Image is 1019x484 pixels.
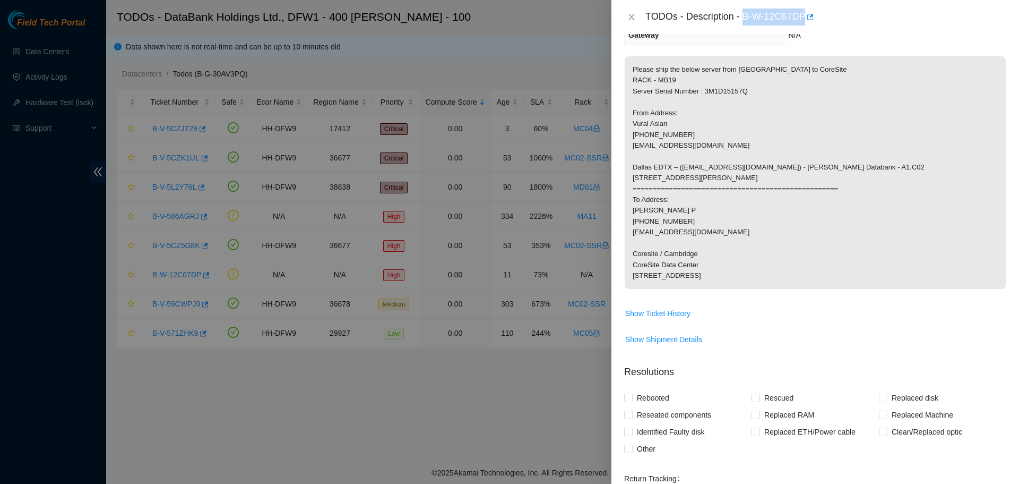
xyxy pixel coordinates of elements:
[887,406,957,423] span: Replaced Machine
[760,406,818,423] span: Replaced RAM
[624,12,639,22] button: Close
[633,440,660,457] span: Other
[760,423,860,440] span: Replaced ETH/Power cable
[625,331,703,348] button: Show Shipment Details
[760,389,798,406] span: Rescued
[625,56,1006,289] p: Please ship the below server from [GEOGRAPHIC_DATA] to CoreSite RACK - MB19 Server Serial Number ...
[633,389,673,406] span: Rebooted
[627,13,636,21] span: close
[887,389,943,406] span: Replaced disk
[633,406,715,423] span: Reseated components
[625,308,690,319] span: Show Ticket History
[887,423,966,440] span: Clean/Replaced optic
[624,356,1006,379] p: Resolutions
[633,423,709,440] span: Identified Faulty disk
[625,334,702,345] span: Show Shipment Details
[788,31,800,39] span: N/A
[645,9,1006,26] div: TODOs - Description - B-W-12C67DP
[625,305,691,322] button: Show Ticket History
[628,31,659,39] span: Gateway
